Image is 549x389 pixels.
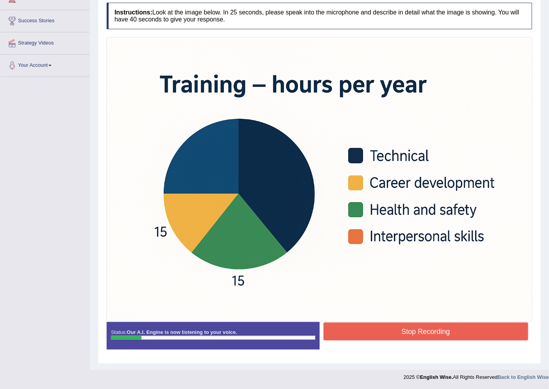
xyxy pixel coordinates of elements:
a: Strategy Videos [0,32,89,52]
b: Instructions: [114,9,152,16]
h4: Look at the image below. In 25 seconds, please speak into the microphone and describe in detail w... [107,3,532,29]
a: Back to English Wise [498,375,549,380]
a: Your Account [0,55,89,74]
button: Stop Recording [324,323,529,341]
strong: English Wise. [420,375,453,380]
strong: Our A.I. Engine is now listening to your voice. [127,329,237,335]
div: Status: [107,322,320,350]
div: 2025 © All Rights Reserved [404,370,549,381]
a: Success Stories [0,10,89,30]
